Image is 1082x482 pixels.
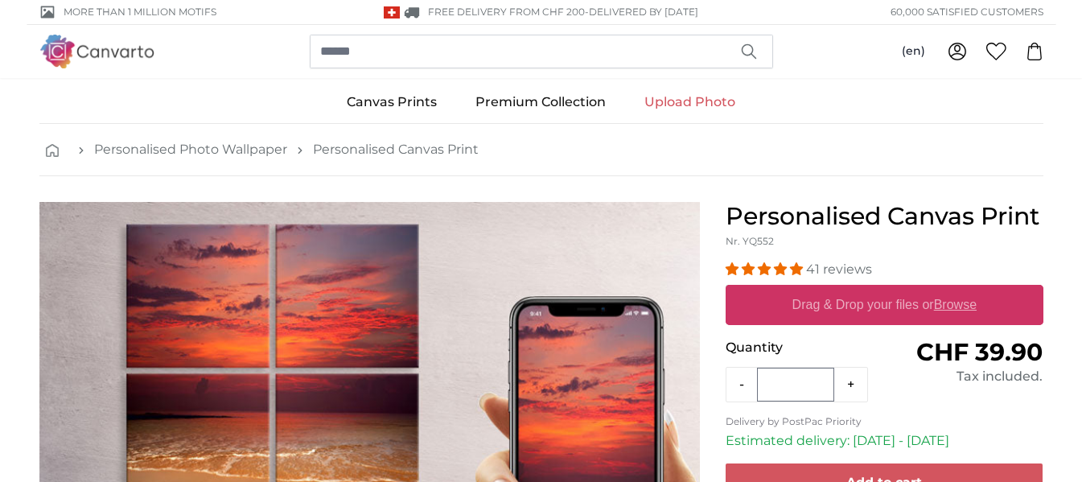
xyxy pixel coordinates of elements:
[726,415,1043,428] p: Delivery by PostPac Priority
[625,81,755,123] a: Upload Photo
[428,6,585,18] span: FREE delivery from CHF 200
[726,262,806,277] span: 4.98 stars
[64,5,216,19] span: More than 1 million motifs
[726,235,774,247] span: Nr. YQ552
[94,140,287,159] a: Personalised Photo Wallpaper
[39,124,1043,176] nav: breadcrumbs
[889,37,938,66] button: (en)
[916,337,1043,367] span: CHF 39.90
[726,202,1043,231] h1: Personalised Canvas Print
[726,431,1043,451] p: Estimated delivery: [DATE] - [DATE]
[327,81,456,123] a: Canvas Prints
[313,140,479,159] a: Personalised Canvas Print
[39,35,155,68] img: Canvarto
[891,5,1043,19] span: 60,000 satisfied customers
[726,338,884,357] p: Quantity
[589,6,698,18] span: Delivered by [DATE]
[726,369,757,401] button: -
[384,6,400,19] img: Switzerland
[585,6,698,18] span: -
[884,367,1043,386] div: Tax included.
[834,369,867,401] button: +
[806,262,872,277] span: 41 reviews
[456,81,625,123] a: Premium Collection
